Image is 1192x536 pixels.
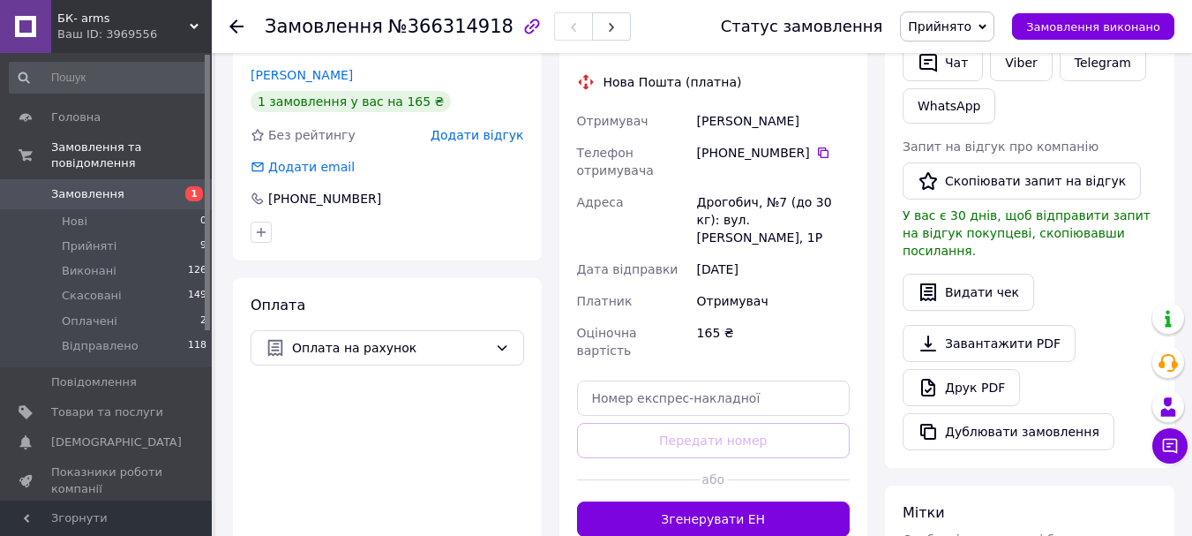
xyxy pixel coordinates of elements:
[51,404,163,420] span: Товари та послуги
[697,144,850,162] div: [PHONE_NUMBER]
[577,146,654,177] span: Телефон отримувача
[266,190,383,208] div: [PHONE_NUMBER]
[903,44,983,81] button: Чат
[265,16,383,37] span: Замовлення
[700,471,727,488] span: або
[51,434,182,450] span: [DEMOGRAPHIC_DATA]
[51,140,212,171] span: Замовлення та повідомлення
[249,158,356,176] div: Додати email
[693,285,853,317] div: Отримувач
[268,128,356,142] span: Без рейтингу
[62,313,117,329] span: Оплачені
[188,338,206,354] span: 118
[62,214,87,230] span: Нові
[577,326,637,358] span: Оціночна вартість
[903,369,1020,406] a: Друк PDF
[51,186,124,202] span: Замовлення
[62,263,116,279] span: Виконані
[188,288,206,304] span: 149
[903,208,1151,258] span: У вас є 30 днів, щоб відправити запит на відгук покупцеві, скопіювавши посилання.
[51,109,101,125] span: Головна
[903,413,1114,450] button: Дублювати замовлення
[388,16,514,37] span: №366314918
[1012,13,1174,40] button: Замовлення виконано
[721,18,883,35] div: Статус замовлення
[903,325,1076,362] a: Завантажити PDF
[577,381,851,416] input: Номер експрес-накладної
[57,11,190,26] span: БК- arms
[577,195,624,209] span: Адреса
[903,162,1141,200] button: Скопіювати запит на відгук
[62,338,139,354] span: Відправлено
[62,238,116,254] span: Прийняті
[1026,20,1160,34] span: Замовлення виконано
[990,44,1052,81] a: Viber
[292,338,488,358] span: Оплата на рахунок
[903,504,945,521] span: Мітки
[577,262,678,276] span: Дата відправки
[266,158,356,176] div: Додати email
[1152,428,1188,464] button: Чат з покупцем
[599,73,746,91] div: Нова Пошта (платна)
[908,19,971,34] span: Прийнято
[200,313,206,329] span: 2
[251,91,451,112] div: 1 замовлення у вас на 165 ₴
[188,263,206,279] span: 126
[903,88,995,124] a: WhatsApp
[693,317,853,366] div: 165 ₴
[251,68,353,82] a: [PERSON_NAME]
[903,274,1034,311] button: Видати чек
[431,128,523,142] span: Додати відгук
[9,62,208,94] input: Пошук
[185,186,203,201] span: 1
[51,464,163,496] span: Показники роботи компанії
[693,105,853,137] div: [PERSON_NAME]
[62,288,122,304] span: Скасовані
[903,140,1098,154] span: Запит на відгук про компанію
[577,114,648,128] span: Отримувач
[51,374,137,390] span: Повідомлення
[577,294,633,308] span: Платник
[693,253,853,285] div: [DATE]
[251,297,305,313] span: Оплата
[57,26,212,42] div: Ваш ID: 3969556
[1060,44,1146,81] a: Telegram
[229,18,244,35] div: Повернутися назад
[200,214,206,230] span: 0
[693,186,853,253] div: Дрогобич, №7 (до 30 кг): вул. [PERSON_NAME], 1Р
[200,238,206,254] span: 9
